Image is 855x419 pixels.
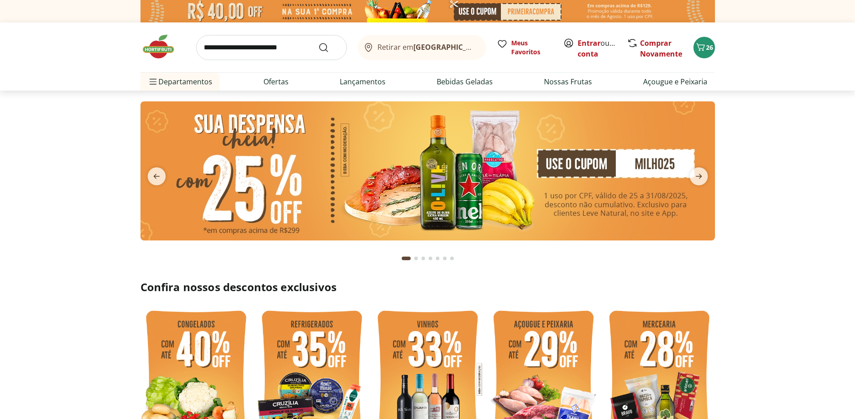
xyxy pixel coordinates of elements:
[148,71,212,92] span: Departamentos
[377,43,477,51] span: Retirar em
[412,248,420,269] button: Go to page 2 from fs-carousel
[578,38,601,48] a: Entrar
[140,33,185,60] img: Hortifruti
[140,167,173,185] button: previous
[437,76,493,87] a: Bebidas Geladas
[434,248,441,269] button: Go to page 5 from fs-carousel
[358,35,486,60] button: Retirar em[GEOGRAPHIC_DATA]/[GEOGRAPHIC_DATA]
[263,76,289,87] a: Ofertas
[441,248,448,269] button: Go to page 6 from fs-carousel
[340,76,386,87] a: Lançamentos
[318,42,340,53] button: Submit Search
[196,35,347,60] input: search
[420,248,427,269] button: Go to page 3 from fs-carousel
[448,248,456,269] button: Go to page 7 from fs-carousel
[511,39,552,57] span: Meus Favoritos
[640,38,682,59] a: Comprar Novamente
[706,43,713,52] span: 26
[544,76,592,87] a: Nossas Frutas
[578,38,618,59] span: ou
[643,76,707,87] a: Açougue e Peixaria
[140,101,715,240] img: cupom
[578,38,627,59] a: Criar conta
[427,248,434,269] button: Go to page 4 from fs-carousel
[497,39,552,57] a: Meus Favoritos
[148,71,158,92] button: Menu
[693,37,715,58] button: Carrinho
[400,248,412,269] button: Current page from fs-carousel
[683,167,715,185] button: next
[140,280,715,294] h2: Confira nossos descontos exclusivos
[413,42,565,52] b: [GEOGRAPHIC_DATA]/[GEOGRAPHIC_DATA]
